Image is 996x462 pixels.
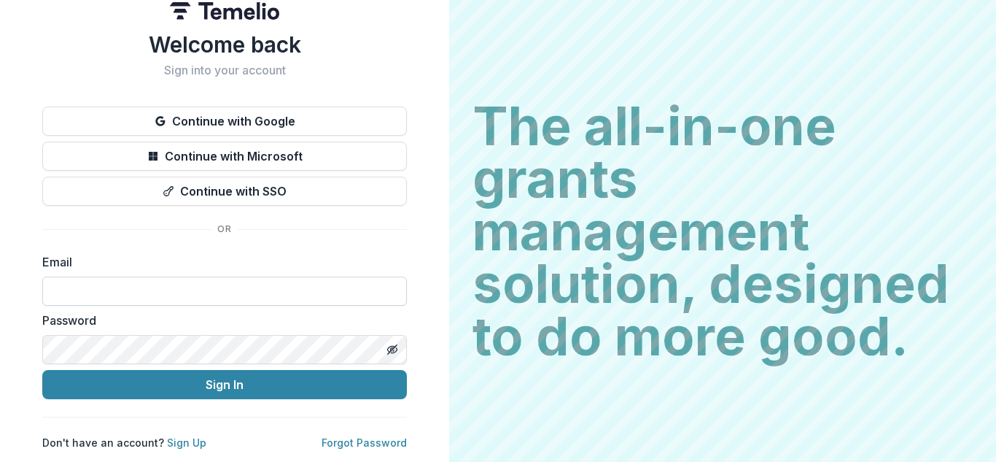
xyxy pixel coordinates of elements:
label: Email [42,253,398,271]
a: Forgot Password [322,436,407,449]
label: Password [42,312,398,329]
a: Sign Up [167,436,206,449]
button: Continue with SSO [42,177,407,206]
h2: Sign into your account [42,63,407,77]
h1: Welcome back [42,31,407,58]
button: Sign In [42,370,407,399]
button: Continue with Microsoft [42,142,407,171]
button: Toggle password visibility [381,338,404,361]
p: Don't have an account? [42,435,206,450]
img: Temelio [170,2,279,20]
button: Continue with Google [42,107,407,136]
